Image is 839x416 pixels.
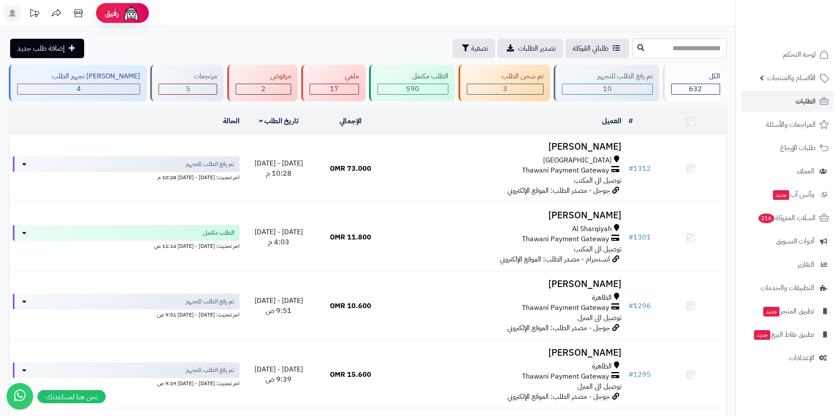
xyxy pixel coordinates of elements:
[741,184,834,205] a: وآتس آبجديد
[186,366,234,375] span: تم رفع الطلب للتجهيز
[507,391,610,402] span: جوجل - مصدر الطلب: الموقع الإلكتروني
[330,369,371,380] span: 15.600 OMR
[543,155,612,166] span: [GEOGRAPHIC_DATA]
[522,234,609,244] span: Thawani Payment Gateway
[780,142,816,154] span: طلبات الإرجاع
[552,65,661,101] a: تم رفع الطلب للتجهيز 10
[574,244,621,254] span: توصيل الى المكتب
[330,163,371,174] span: 73.000 OMR
[766,118,816,131] span: المراجعات والأسئلة
[628,116,633,126] a: #
[628,369,651,380] a: #1295
[10,39,84,58] a: إضافة طلب جديد
[255,364,303,385] span: [DATE] - [DATE] 9:39 ص
[689,84,702,94] span: 632
[565,39,629,58] a: طلباتي المُوكلة
[105,8,119,18] span: رفيق
[390,142,621,152] h3: [PERSON_NAME]
[772,188,814,201] span: وآتس آب
[758,214,774,223] span: 216
[498,39,563,58] a: تصدير الطلبات
[602,116,621,126] a: العميل
[390,279,621,289] h3: [PERSON_NAME]
[628,163,633,174] span: #
[592,361,612,372] span: الظاهرة
[17,43,65,54] span: إضافة طلب جديد
[798,258,814,271] span: التقارير
[779,22,831,40] img: logo-2.png
[13,378,240,387] div: اخر تحديث: [DATE] - [DATE] 9:39 ص
[562,84,652,94] div: 10
[23,4,45,24] a: تحديثات المنصة
[741,231,834,252] a: أدوات التسويق
[467,71,543,81] div: تم شحن الطلب
[159,84,216,94] div: 5
[7,65,148,101] a: [PERSON_NAME] تجهيز الطلب 4
[795,95,816,107] span: الطلبات
[13,241,240,250] div: اخر تحديث: [DATE] - [DATE] 11:14 ص
[330,301,371,311] span: 10.600 OMR
[522,372,609,382] span: Thawani Payment Gateway
[628,232,651,243] a: #1301
[741,114,834,135] a: المراجعات والأسئلة
[186,84,190,94] span: 5
[741,324,834,345] a: تطبيق نقاط البيعجديد
[628,163,651,174] a: #1312
[500,254,610,265] span: انستجرام - مصدر الطلب: الموقع الإلكتروني
[741,207,834,228] a: السلات المتروكة216
[776,235,814,247] span: أدوات التسويق
[763,307,780,317] span: جديد
[741,44,834,65] a: لوحة التحكم
[522,303,609,313] span: Thawani Payment Gateway
[122,4,140,22] img: ai-face.png
[223,116,240,126] a: الحالة
[390,348,621,358] h3: [PERSON_NAME]
[741,161,834,182] a: العملاء
[671,71,720,81] div: الكل
[773,190,789,200] span: جديد
[741,301,834,322] a: تطبيق المتجرجديد
[592,293,612,303] span: الظاهرة
[377,71,448,81] div: الطلب مكتمل
[236,71,291,81] div: مرفوض
[457,65,552,101] a: تم شحن الطلب 3
[761,282,814,294] span: التطبيقات والخدمات
[628,301,651,311] a: #1296
[741,91,834,112] a: الطلبات
[330,232,371,243] span: 11.800 OMR
[261,84,266,94] span: 2
[754,330,770,340] span: جديد
[406,84,419,94] span: 590
[603,84,612,94] span: 10
[378,84,448,94] div: 590
[753,328,814,341] span: تطبيق نقاط البيع
[18,84,140,94] div: 4
[573,43,609,54] span: طلباتي المُوكلة
[507,185,610,196] span: جوجل - مصدر الطلب: الموقع الإلكتروني
[367,65,457,101] a: الطلب مكتمل 590
[236,84,291,94] div: 2
[77,84,81,94] span: 4
[741,137,834,158] a: طلبات الإرجاع
[767,72,816,84] span: الأقسام والمنتجات
[390,210,621,221] h3: [PERSON_NAME]
[762,305,814,317] span: تطبيق المتجر
[783,48,816,61] span: لوحة التحكم
[741,347,834,368] a: الإعدادات
[577,381,621,392] span: توصيل الى المنزل
[186,297,234,306] span: تم رفع الطلب للتجهيز
[758,212,816,224] span: السلات المتروكة
[148,65,225,101] a: مرتجعات 5
[507,323,610,333] span: جوجل - مصدر الطلب: الموقع الإلكتروني
[661,65,728,101] a: الكل632
[299,65,367,101] a: ملغي 17
[340,116,362,126] a: الإجمالي
[259,116,299,126] a: تاريخ الطلب
[453,39,495,58] button: تصفية
[225,65,299,101] a: مرفوض 2
[330,84,339,94] span: 17
[797,165,814,177] span: العملاء
[310,84,358,94] div: 17
[467,84,543,94] div: 3
[13,172,240,181] div: اخر تحديث: [DATE] - [DATE] 10:28 م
